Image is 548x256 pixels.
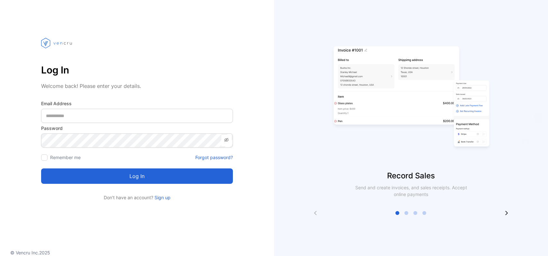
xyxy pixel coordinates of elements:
[41,26,73,60] img: vencru logo
[41,100,233,107] label: Email Address
[349,184,473,198] p: Send and create invoices, and sales receipts. Accept online payments
[41,168,233,184] button: Log in
[195,154,233,161] a: Forgot password?
[153,195,171,200] a: Sign up
[41,82,233,90] p: Welcome back! Please enter your details.
[41,62,233,78] p: Log In
[274,170,548,182] p: Record Sales
[41,194,233,201] p: Don't have an account?
[41,125,233,132] label: Password
[50,155,81,160] label: Remember me
[331,26,491,170] img: slider image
